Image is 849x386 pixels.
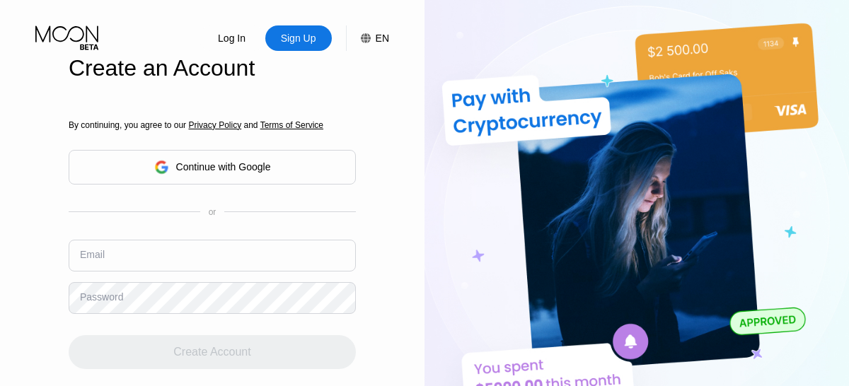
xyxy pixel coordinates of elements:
div: or [209,207,216,217]
div: By continuing, you agree to our [69,120,356,130]
div: Continue with Google [69,150,356,185]
div: EN [346,25,389,51]
div: Password [80,291,123,303]
div: Email [80,249,105,260]
div: Log In [216,31,247,45]
div: Create an Account [69,55,356,81]
span: Privacy Policy [188,120,241,130]
span: Terms of Service [260,120,323,130]
span: and [241,120,260,130]
div: Continue with Google [176,161,271,172]
div: Sign Up [279,31,318,45]
div: EN [376,33,389,44]
div: Sign Up [265,25,332,51]
div: Log In [199,25,265,51]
